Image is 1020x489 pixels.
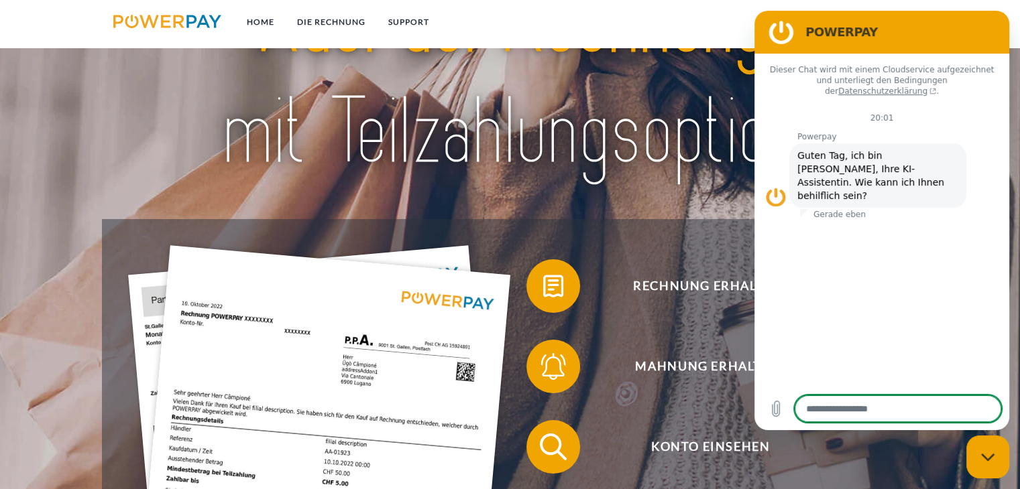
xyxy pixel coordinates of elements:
[526,420,875,474] button: Konto einsehen
[536,269,570,303] img: qb_bill.svg
[286,10,377,34] a: DIE RECHNUNG
[113,15,221,28] img: logo-powerpay.svg
[377,10,441,34] a: SUPPORT
[526,259,875,313] button: Rechnung erhalten?
[754,11,1009,430] iframe: Messaging-Fenster
[966,435,1009,478] iframe: Schaltfläche zum Öffnen des Messaging-Fensters; Konversation läuft
[235,10,286,34] a: Home
[526,340,875,393] button: Mahnung erhalten?
[536,350,570,383] img: qb_bell.svg
[546,259,874,313] span: Rechnung erhalten?
[536,430,570,464] img: qb_search.svg
[838,10,879,34] a: agb
[546,340,874,393] span: Mahnung erhalten?
[546,420,874,474] span: Konto einsehen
